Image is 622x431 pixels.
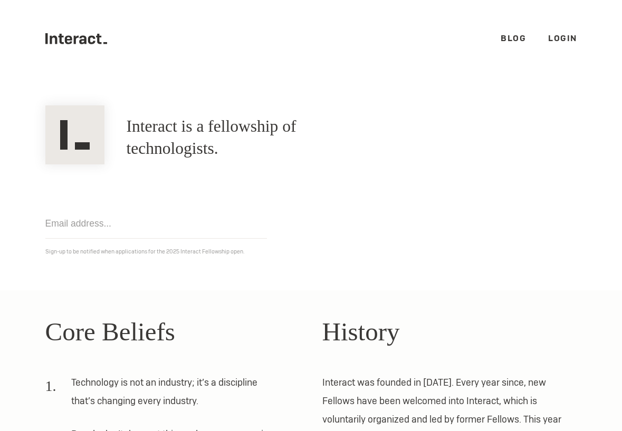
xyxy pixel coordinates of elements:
[45,246,577,257] p: Sign-up to be notified when applications for the 2025 Interact Fellowship open.
[501,33,526,44] a: Blog
[45,312,300,351] h2: Core Beliefs
[322,312,577,351] h2: History
[45,373,278,417] li: Technology is not an industry; it’s a discipline that’s changing every industry.
[45,209,267,239] input: Email address...
[45,105,104,164] img: Interact Logo
[127,115,376,160] h1: Interact is a fellowship of technologists.
[548,33,577,44] a: Login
